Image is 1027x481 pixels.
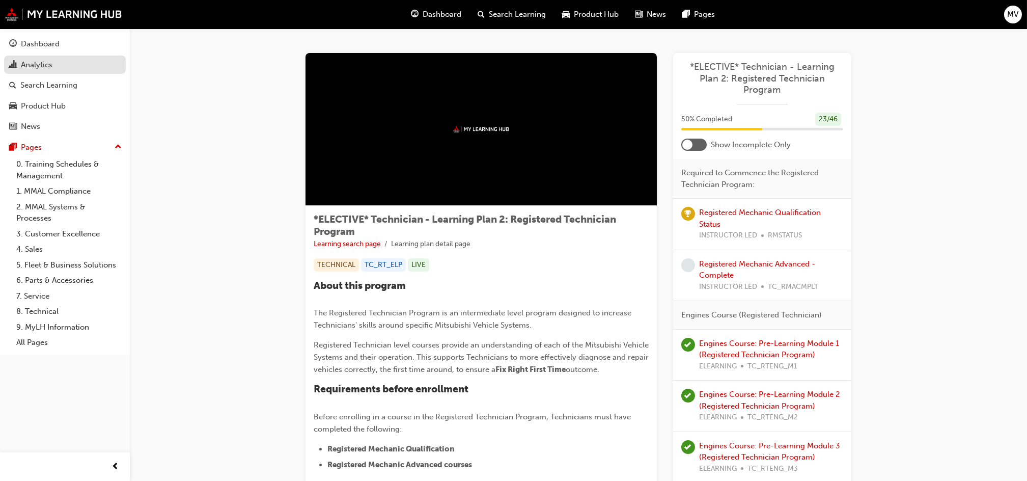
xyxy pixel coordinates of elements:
[566,365,599,374] span: outcome.
[1004,6,1022,23] button: MV
[4,35,126,54] a: Dashboard
[815,113,841,126] div: 23 / 46
[12,319,126,335] a: 9. MyLH Information
[711,139,791,151] span: Show Incomplete Only
[314,239,381,248] a: Learning search page
[12,273,126,288] a: 6. Parts & Accessories
[12,226,126,242] a: 3. Customer Excellence
[478,8,485,21] span: search-icon
[12,183,126,199] a: 1. MMAL Compliance
[747,463,798,475] span: TC_RTENG_M3
[21,121,40,132] div: News
[699,463,737,475] span: ELEARNING
[768,281,818,293] span: TC_RMACMPLT
[1008,9,1019,20] span: MV
[554,4,627,25] a: car-iconProduct Hub
[681,389,695,403] span: learningRecordVerb_PASS-icon
[563,8,570,21] span: car-icon
[699,281,757,293] span: INSTRUCTOR LED
[681,114,732,125] span: 50 % Completed
[681,207,695,221] span: learningRecordVerb_ACHIEVE-icon
[4,76,126,95] a: Search Learning
[681,440,695,454] span: learningRecordVerb_PASS-icon
[5,8,122,21] img: mmal
[747,361,797,372] span: TC_RTENG_M1
[314,308,633,330] span: The Registered Technician Program is an intermediate level program designed to increase Technicia...
[9,81,16,90] span: search-icon
[391,238,470,250] li: Learning plan detail page
[699,390,840,411] a: Engines Course: Pre-Learning Module 2 (Registered Technician Program)
[9,143,17,152] span: pages-icon
[4,138,126,157] button: Pages
[495,365,566,374] span: Fix Right First Time
[314,280,406,291] span: About this program
[408,258,429,272] div: LIVE
[423,9,462,20] span: Dashboard
[115,141,122,154] span: up-icon
[635,8,643,21] span: news-icon
[681,258,695,272] span: learningRecordVerb_NONE-icon
[4,33,126,138] button: DashboardAnalyticsSearch LearningProduct HubNews
[627,4,675,25] a: news-iconNews
[327,460,472,469] span: Registered Mechanic Advanced courses
[314,340,651,374] span: Registered Technician level courses provide an understanding of each of the Mitsubishi Vehicle Sy...
[747,412,798,423] span: TC_RTENG_M2
[112,461,120,473] span: prev-icon
[699,259,815,280] a: Registered Mechanic Advanced - Complete
[681,167,835,190] span: Required to Commence the Registered Technician Program:
[9,61,17,70] span: chart-icon
[681,338,695,352] span: learningRecordVerb_PASS-icon
[4,117,126,136] a: News
[681,309,822,321] span: Engines Course (Registered Technician)
[574,9,619,20] span: Product Hub
[699,208,821,229] a: Registered Mechanic Qualification Status
[21,142,42,153] div: Pages
[403,4,470,25] a: guage-iconDashboard
[21,38,60,50] div: Dashboard
[699,339,839,360] a: Engines Course: Pre-Learning Module 1 (Registered Technician Program)
[453,126,509,132] img: mmal
[20,79,77,91] div: Search Learning
[411,8,419,21] span: guage-icon
[21,59,52,71] div: Analytics
[12,257,126,273] a: 5. Fleet & Business Solutions
[470,4,554,25] a: search-iconSearch Learning
[12,242,126,257] a: 4. Sales
[4,56,126,74] a: Analytics
[489,9,546,20] span: Search Learning
[9,122,17,131] span: news-icon
[647,9,667,20] span: News
[699,361,737,372] span: ELEARNING
[683,8,690,21] span: pages-icon
[9,40,17,49] span: guage-icon
[768,230,802,242] span: RMSTATUS
[695,9,715,20] span: Pages
[314,258,359,272] div: TECHNICAL
[9,102,17,111] span: car-icon
[12,156,126,183] a: 0. Training Schedules & Management
[12,304,126,319] a: 8. Technical
[12,199,126,226] a: 2. MMAL Systems & Processes
[12,335,126,351] a: All Pages
[681,61,843,96] a: *ELECTIVE* Technician - Learning Plan 2: Registered Technician Program
[699,412,737,423] span: ELEARNING
[327,444,455,453] span: Registered Mechanic Qualification
[314,383,468,395] span: Requirements before enrollment
[314,213,616,237] span: *ELECTIVE* Technician - Learning Plan 2: Registered Technician Program
[361,258,406,272] div: TC_RT_ELP
[314,412,633,434] span: Before enrolling in a course in the Registered Technician Program, Technicians must have complete...
[12,288,126,304] a: 7. Service
[4,97,126,116] a: Product Hub
[699,230,757,242] span: INSTRUCTOR LED
[699,441,840,462] a: Engines Course: Pre-Learning Module 3 (Registered Technician Program)
[675,4,724,25] a: pages-iconPages
[21,100,66,112] div: Product Hub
